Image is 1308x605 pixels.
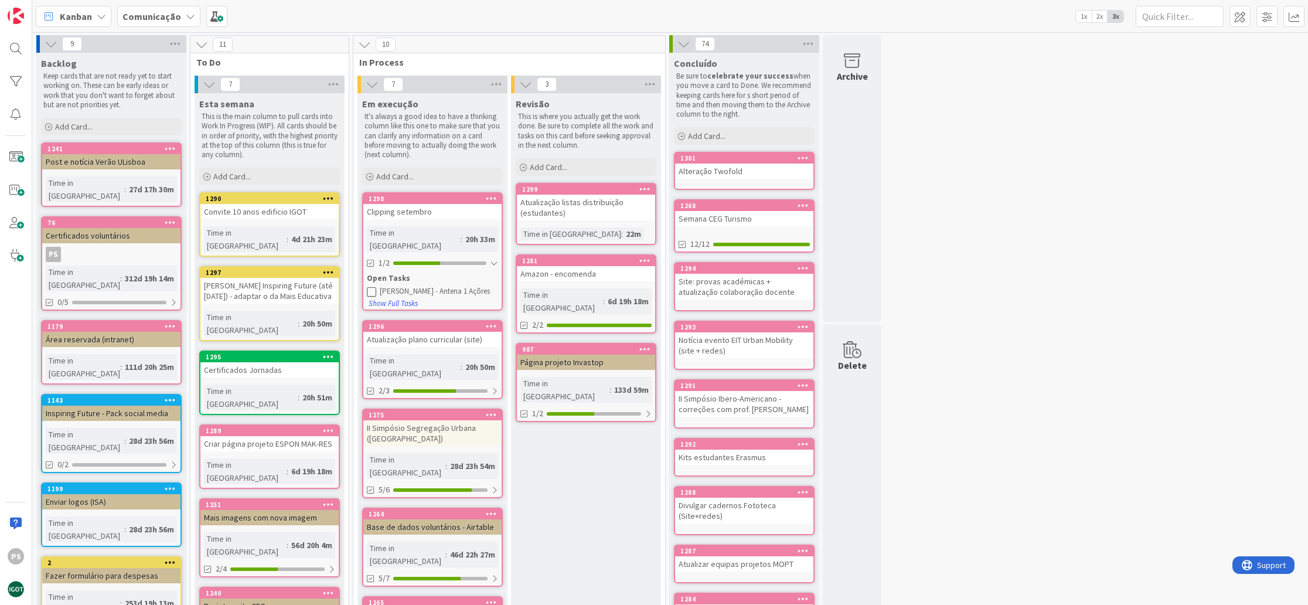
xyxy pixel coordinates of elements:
div: Notícia evento EIT Urban Mobility (site + redes) [675,332,813,358]
span: : [461,233,462,246]
div: Time in [GEOGRAPHIC_DATA] [204,385,298,410]
div: 1296 [363,321,502,332]
a: 1199Enviar logos (ISA)Time in [GEOGRAPHIC_DATA]:28d 23h 56m [41,482,182,547]
a: 1297[PERSON_NAME] Inspiring Future (até [DATE]) - adaptar o da Mais EducativaTime in [GEOGRAPHIC_... [199,266,340,341]
span: : [445,460,447,473]
div: Fazer formulário para despesas [42,568,180,583]
div: 20h 51m [299,391,335,404]
div: Criar página projeto ESPON MAK-RES [200,436,339,451]
div: PS [8,548,24,565]
div: Time in [GEOGRAPHIC_DATA] [46,354,120,380]
span: Add Card... [213,171,251,182]
span: : [609,383,611,396]
div: 312d 19h 14m [122,272,177,285]
div: 76Certificados voluntários [42,217,180,243]
div: Área reservada (intranet) [42,332,180,347]
div: 1288Divulgar cadernos Fototeca (Site+redes) [675,487,813,524]
div: Clipping setembro [363,204,502,219]
span: 3 [537,77,557,91]
div: 1268 [675,200,813,211]
div: 1291 [680,382,813,390]
span: 2/3 [379,385,390,397]
a: 1241Post e notícia Verão ULisboaTime in [GEOGRAPHIC_DATA]:27d 17h 30m [41,142,182,207]
div: 1295Certificados Jornadas [200,352,339,378]
a: 1291II Simpósio Ibero-Americano - correções com prof. [PERSON_NAME] [674,379,815,429]
a: 1179Área reservada (intranet)Time in [GEOGRAPHIC_DATA]:111d 20h 25m [41,320,182,385]
p: It's always a good idea to have a thinking column like this one to make sure that you can clarify... [365,112,500,159]
div: 1298 [369,195,502,203]
div: 1240 [200,588,339,599]
div: 1240 [206,589,339,597]
div: 1251 [200,499,339,510]
div: Time in [GEOGRAPHIC_DATA] [367,226,461,252]
span: Add Card... [376,171,414,182]
input: Quick Filter... [1136,6,1224,27]
span: To Do [196,56,334,68]
div: Alteração Twofold [675,164,813,179]
div: PS [46,247,61,262]
div: 1289Criar página projeto ESPON MAK-RES [200,426,339,451]
strong: celebrate your success [707,71,793,81]
div: 1296Atualização plano curricular (site) [363,321,502,347]
div: 20h 50m [462,361,498,373]
div: 1284 [675,594,813,604]
span: : [603,295,605,308]
span: Esta semana [199,98,254,110]
div: 1199Enviar logos (ISA) [42,484,180,509]
span: 5/7 [379,572,390,584]
span: Revisão [516,98,550,110]
span: : [621,227,623,240]
div: 1143 [47,396,180,405]
div: [PERSON_NAME] Inspiring Future (até [DATE]) - adaptar o da Mais Educativa [200,278,339,304]
div: 1289 [200,426,339,436]
div: 46d 22h 27m [447,548,498,561]
div: Time in [GEOGRAPHIC_DATA] [520,377,609,403]
span: 1x [1076,11,1092,22]
a: 1293Notícia evento EIT Urban Mobility (site + redes) [674,321,815,370]
a: 1301Alteração Twofold [674,152,815,190]
div: 1297 [200,267,339,278]
a: 1281Amazon - encomendaTime in [GEOGRAPHIC_DATA]:6d 19h 18m2/2 [516,254,656,334]
div: 1275II Simpósio Segregação Urbana ([GEOGRAPHIC_DATA]) [363,410,502,446]
span: : [461,361,462,373]
div: 1284 [680,595,813,603]
div: Time in [GEOGRAPHIC_DATA] [367,542,445,567]
div: Kits estudantes Erasmus [675,450,813,465]
div: 987 [522,345,655,354]
div: II Simpósio Ibero-Americano - correções com prof. [PERSON_NAME] [675,391,813,417]
span: Add Card... [55,121,93,132]
div: 1297[PERSON_NAME] Inspiring Future (até [DATE]) - adaptar o da Mais Educativa [200,267,339,304]
div: 6d 19h 18m [288,465,335,478]
a: 987Página projeto InvastopTime in [GEOGRAPHIC_DATA]:133d 59m1/2 [516,343,656,422]
div: 1299Atualização listas distribuição (estudantes) [517,184,655,220]
div: 1294Site: provas académicas + atualização colaboração docente [675,263,813,300]
div: 1290Convite 10 anos edificio IGOT [200,193,339,219]
div: 1179 [42,321,180,332]
div: 1281Amazon - encomenda [517,256,655,281]
div: Time in [GEOGRAPHIC_DATA] [46,516,124,542]
div: Time in [GEOGRAPHIC_DATA] [204,226,287,252]
span: 74 [695,37,715,51]
div: 1251Mais imagens com nova imagem [200,499,339,525]
div: Time in [GEOGRAPHIC_DATA] [204,311,298,337]
div: 28d 23h 56m [126,434,177,447]
div: 1287Atualizar equipas projetos MOPT [675,546,813,572]
div: 1264 [363,509,502,519]
div: Inspiring Future - Pack social media [42,406,180,421]
span: 7 [220,77,240,91]
a: 1296Atualização plano curricular (site)Time in [GEOGRAPHIC_DATA]:20h 50m2/3 [362,320,503,399]
div: 1291II Simpósio Ibero-Americano - correções com prof. [PERSON_NAME] [675,380,813,417]
span: : [445,548,447,561]
div: 1294 [680,264,813,273]
div: Site: provas académicas + atualização colaboração docente [675,274,813,300]
div: 1292Kits estudantes Erasmus [675,439,813,465]
div: 56d 20h 4m [288,539,335,552]
div: II Simpósio Segregação Urbana ([GEOGRAPHIC_DATA]) [363,420,502,446]
span: : [124,434,126,447]
div: Semana CEG Turismo [675,211,813,226]
div: Atualizar equipas projetos MOPT [675,556,813,572]
span: : [120,272,122,285]
div: Base de dados voluntários - Airtable [363,519,502,535]
div: 1251 [206,501,339,509]
span: 3x [1108,11,1123,22]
